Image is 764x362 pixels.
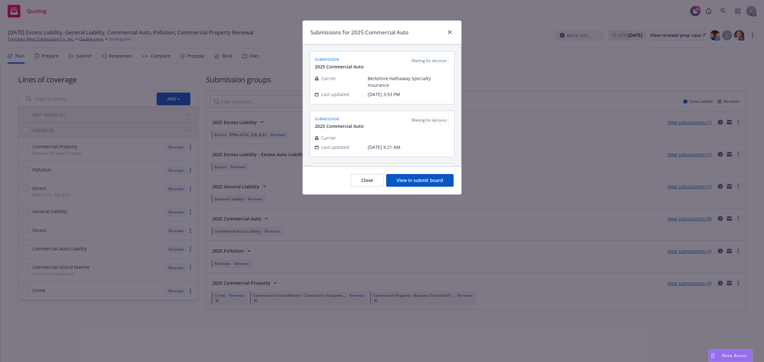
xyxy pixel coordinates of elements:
span: Waiting for decision [412,58,447,64]
div: Drag to move [709,350,717,362]
span: 2025 Commercial Auto [315,123,364,129]
span: Berkshire Hathaway Specialty Insurance [368,75,449,88]
span: [DATE] 9:21 AM [368,144,449,150]
span: 2025 Commercial Auto [315,63,364,70]
span: Carrier [321,135,336,141]
h1: Submissions for 2025 Commercial Auto [310,28,408,37]
button: Nova Assist [709,349,753,362]
button: View in submit board [386,174,454,187]
span: Nova Assist [722,353,747,358]
span: submission [315,116,364,122]
span: Last updated [321,91,349,98]
span: Waiting for decision [412,117,447,123]
a: close [446,28,454,36]
span: Carrier [321,75,336,82]
span: [DATE] 3:53 PM [368,91,449,98]
span: submission [315,57,364,62]
span: Last updated [321,144,349,150]
button: Close [351,174,384,187]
